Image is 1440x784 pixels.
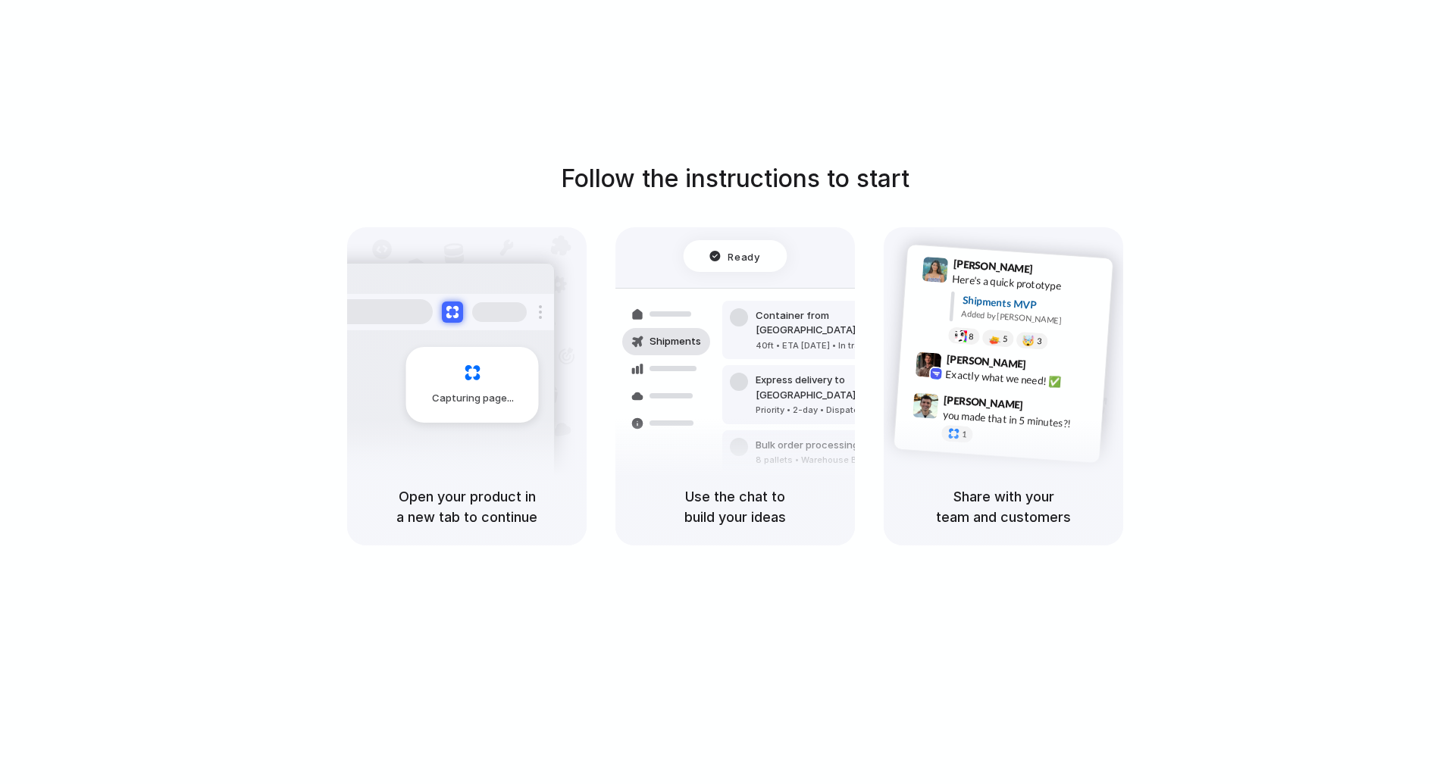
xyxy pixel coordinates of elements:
[946,350,1026,372] span: [PERSON_NAME]
[945,366,1097,392] div: Exactly what we need! ✅
[942,407,1094,433] div: you made that in 5 minutes?!
[561,161,909,197] h1: Follow the instructions to start
[432,391,516,406] span: Capturing page
[969,332,974,340] span: 8
[650,334,701,349] span: Shipments
[756,454,897,467] div: 8 pallets • Warehouse B • Packed
[756,373,919,402] div: Express delivery to [GEOGRAPHIC_DATA]
[1031,358,1062,376] span: 9:42 AM
[1038,262,1069,280] span: 9:41 AM
[902,486,1105,527] h5: Share with your team and customers
[756,404,919,417] div: Priority • 2-day • Dispatched
[944,391,1024,413] span: [PERSON_NAME]
[962,430,967,439] span: 1
[756,339,919,352] div: 40ft • ETA [DATE] • In transit
[952,270,1103,296] div: Here's a quick prototype
[962,292,1102,317] div: Shipments MVP
[365,486,568,527] h5: Open your product in a new tab to continue
[953,255,1033,277] span: [PERSON_NAME]
[756,308,919,338] div: Container from [GEOGRAPHIC_DATA]
[728,248,760,264] span: Ready
[1022,335,1035,346] div: 🤯
[756,438,897,453] div: Bulk order processing
[961,308,1100,330] div: Added by [PERSON_NAME]
[1003,334,1008,342] span: 5
[634,486,837,527] h5: Use the chat to build your ideas
[1037,337,1042,345] span: 3
[1028,398,1059,417] span: 9:47 AM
